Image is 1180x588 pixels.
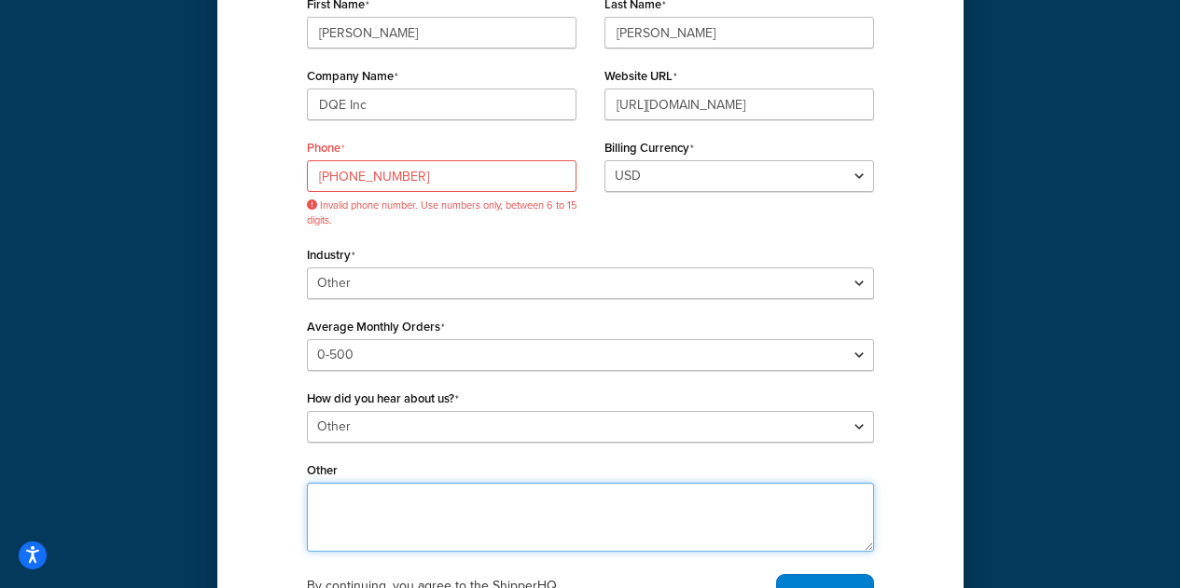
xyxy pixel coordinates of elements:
[307,463,338,477] label: Other
[307,69,398,84] label: Company Name
[307,391,459,406] label: How did you hear about us?
[604,141,694,156] label: Billing Currency
[604,69,677,84] label: Website URL
[307,198,576,227] span: Invalid phone number. Use numbers only, between 6 to 15 digits.
[307,248,355,263] label: Industry
[307,320,445,335] label: Average Monthly Orders
[307,141,345,156] label: Phone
